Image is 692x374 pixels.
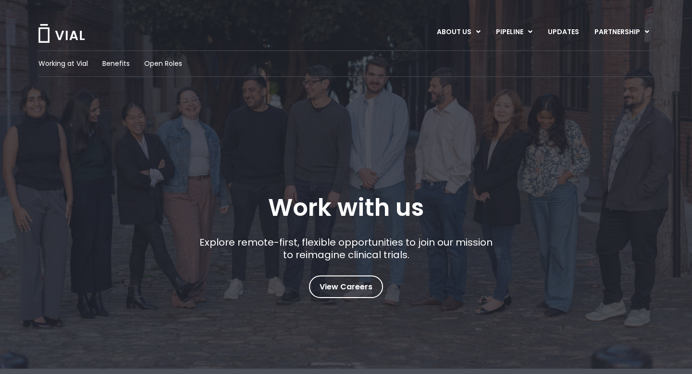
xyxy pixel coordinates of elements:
[196,236,496,261] p: Explore remote-first, flexible opportunities to join our mission to reimagine clinical trials.
[144,59,182,69] a: Open Roles
[587,24,657,40] a: PARTNERSHIPMenu Toggle
[488,24,540,40] a: PIPELINEMenu Toggle
[309,275,383,298] a: View Careers
[102,59,130,69] a: Benefits
[268,194,424,222] h1: Work with us
[540,24,586,40] a: UPDATES
[38,59,88,69] a: Working at Vial
[37,24,86,43] img: Vial Logo
[429,24,488,40] a: ABOUT USMenu Toggle
[320,281,372,293] span: View Careers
